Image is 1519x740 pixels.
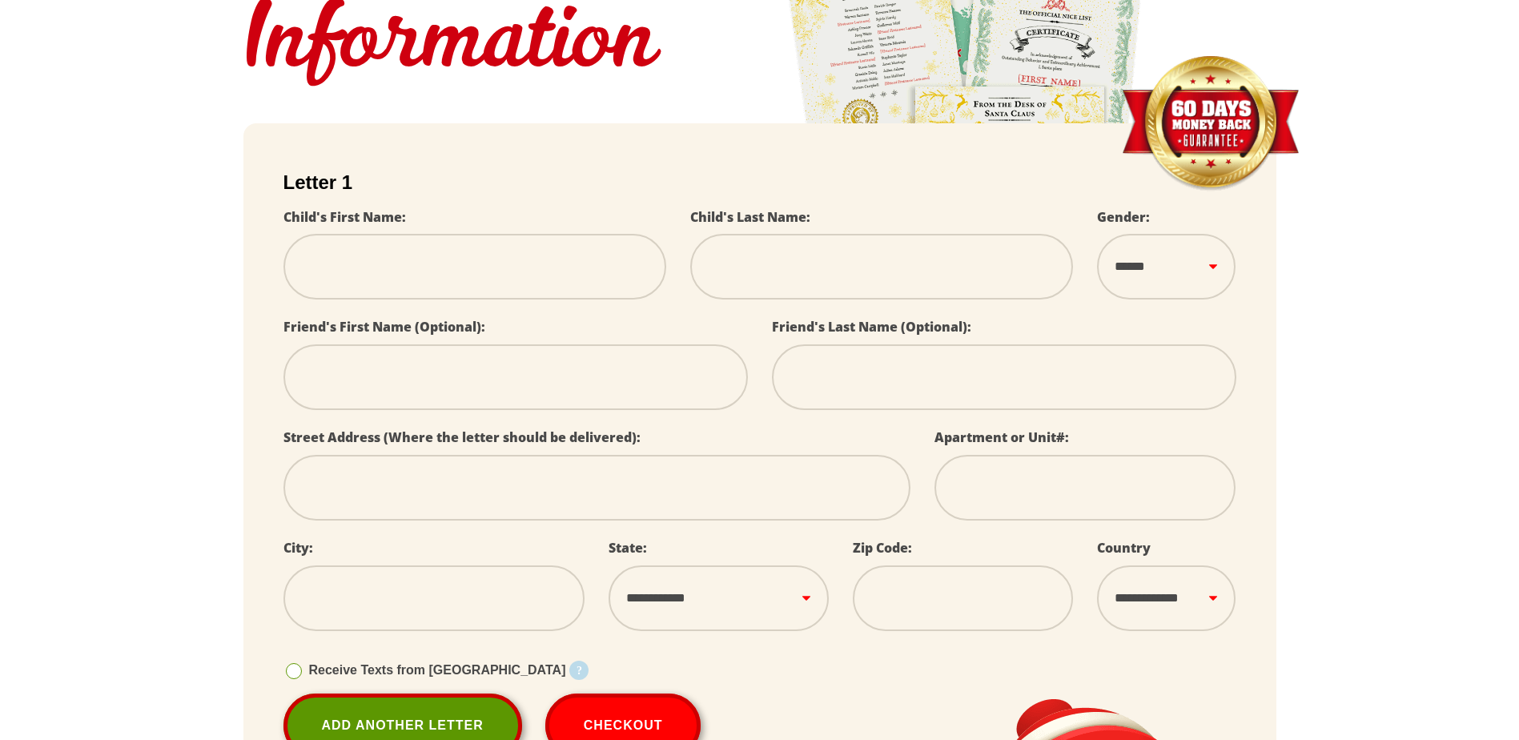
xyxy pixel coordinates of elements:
[283,539,313,557] label: City:
[1097,539,1151,557] label: Country
[853,539,912,557] label: Zip Code:
[609,539,647,557] label: State:
[36,11,69,26] span: Help
[283,428,641,446] label: Street Address (Where the letter should be delivered):
[1097,208,1150,226] label: Gender:
[772,318,971,336] label: Friend's Last Name (Optional):
[283,171,1236,194] h2: Letter 1
[690,208,810,226] label: Child's Last Name:
[934,428,1069,446] label: Apartment or Unit#:
[309,663,566,677] span: Receive Texts from [GEOGRAPHIC_DATA]
[1120,55,1300,192] img: Money Back Guarantee
[283,208,406,226] label: Child's First Name:
[283,318,485,336] label: Friend's First Name (Optional):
